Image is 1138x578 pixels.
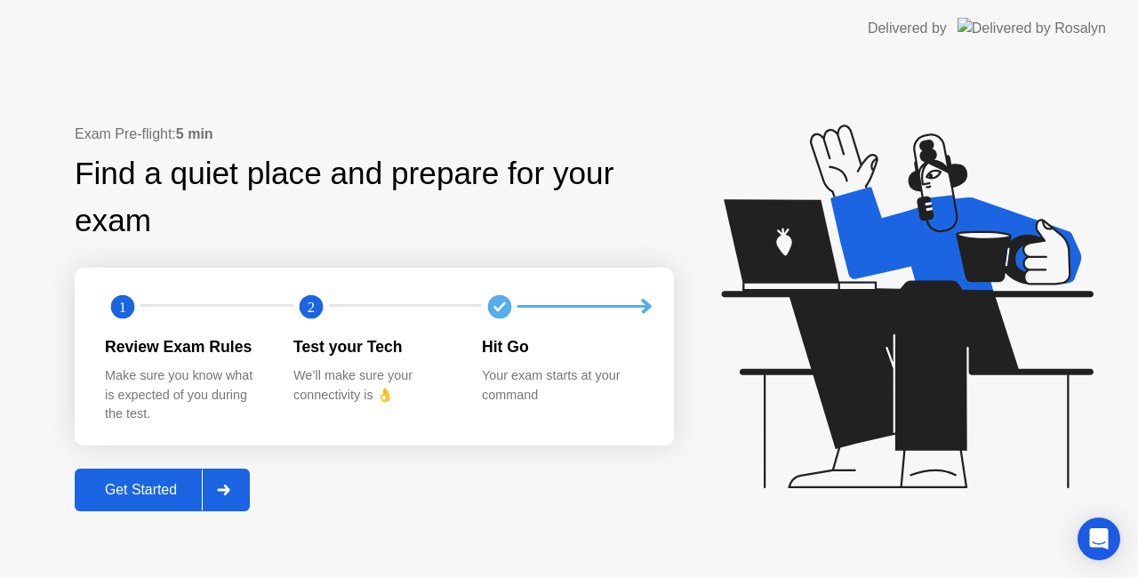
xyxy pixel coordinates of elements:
[105,366,265,424] div: Make sure you know what is expected of you during the test.
[958,18,1106,38] img: Delivered by Rosalyn
[482,335,642,358] div: Hit Go
[105,335,265,358] div: Review Exam Rules
[75,124,674,145] div: Exam Pre-flight:
[80,482,202,498] div: Get Started
[119,298,126,315] text: 1
[868,18,947,39] div: Delivered by
[293,335,453,358] div: Test your Tech
[75,150,674,245] div: Find a quiet place and prepare for your exam
[1078,518,1120,560] div: Open Intercom Messenger
[482,366,642,405] div: Your exam starts at your command
[308,298,315,315] text: 2
[293,366,453,405] div: We’ll make sure your connectivity is 👌
[75,469,250,511] button: Get Started
[176,126,213,141] b: 5 min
